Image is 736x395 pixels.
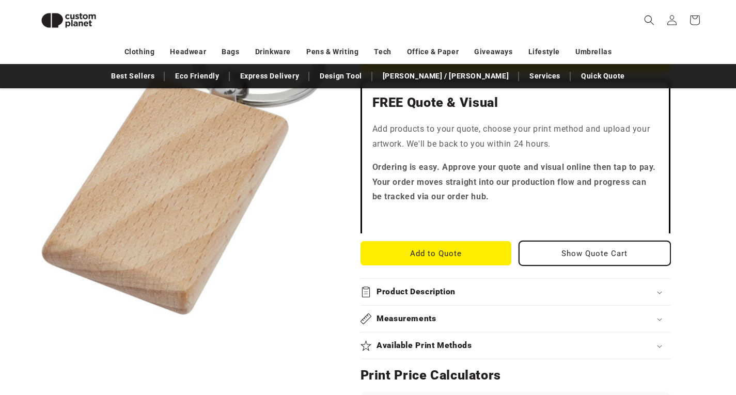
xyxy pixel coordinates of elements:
[170,67,224,85] a: Eco Friendly
[378,67,514,85] a: [PERSON_NAME] / [PERSON_NAME]
[684,345,736,395] iframe: Chat Widget
[361,241,512,265] button: Add to Quote
[519,241,670,265] button: Show Quote Cart
[255,43,291,61] a: Drinkware
[377,287,456,297] h2: Product Description
[361,306,670,332] summary: Measurements
[124,43,155,61] a: Clothing
[377,313,436,324] h2: Measurements
[576,67,630,85] a: Quick Quote
[170,43,206,61] a: Headwear
[222,43,239,61] a: Bags
[315,67,367,85] a: Design Tool
[474,43,512,61] a: Giveaways
[33,4,105,37] img: Custom Planet
[33,15,335,318] media-gallery: Gallery Viewer
[372,122,659,152] p: Add products to your quote, choose your print method and upload your artwork. We'll be back to yo...
[361,333,670,359] summary: Available Print Methods
[638,9,661,31] summary: Search
[361,367,670,384] h2: Print Price Calculators
[524,67,566,85] a: Services
[372,162,656,202] strong: Ordering is easy. Approve your quote and visual online then tap to pay. Your order moves straight...
[372,213,659,223] iframe: Customer reviews powered by Trustpilot
[361,279,670,305] summary: Product Description
[372,94,659,111] h2: FREE Quote & Visual
[306,43,358,61] a: Pens & Writing
[528,43,560,61] a: Lifestyle
[575,43,612,61] a: Umbrellas
[374,43,391,61] a: Tech
[407,43,459,61] a: Office & Paper
[235,67,305,85] a: Express Delivery
[377,340,472,351] h2: Available Print Methods
[106,67,160,85] a: Best Sellers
